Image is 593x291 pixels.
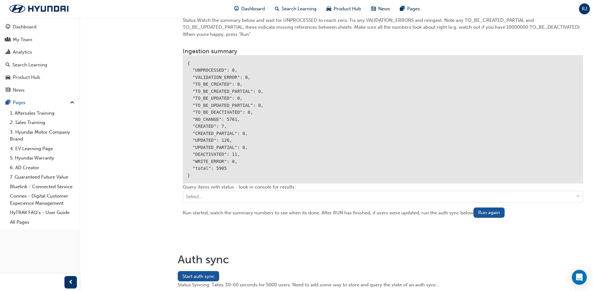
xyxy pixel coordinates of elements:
button: Pages [2,97,77,108]
a: search-iconSearch Learning [270,2,322,15]
a: 1. Aftersales Training [7,108,77,118]
a: 4. EV Learning Page [7,144,77,154]
div: Open Intercom Messenger [572,270,587,285]
span: news-icon [6,88,10,93]
div: Search Learning [12,61,47,69]
span: people-icon [6,37,10,43]
h3: Ingestion summary [183,48,583,55]
span: RJ [582,5,587,12]
div: Pages [13,99,26,106]
button: Start auth sync [178,271,219,281]
a: Search Learning [2,59,77,71]
a: All Pages [7,217,77,227]
div: Product Hub [13,74,40,81]
div: News [13,87,25,94]
img: Trak [3,2,75,15]
a: pages-iconPages [395,2,425,15]
a: 2. Sales Training [7,118,77,127]
span: up-icon [70,99,74,107]
span: Product Hub [334,5,361,12]
a: HyTRAK FAQ's - User Guide [7,208,77,217]
span: news-icon [371,5,376,13]
div: Status: Watch the summary below and wait for UNPROCESSED to reach zero. Fix any VALIDATION_ERRORS... [183,17,583,38]
span: Pages [407,5,420,12]
a: guage-iconDashboard [229,2,270,15]
a: news-iconNews [366,2,395,15]
a: Connex - Digital Customer Experience Management [7,191,77,208]
span: down-icon [576,193,580,201]
a: 3. Hyundai Motor Company Brand [7,127,77,144]
a: 7. Guaranteed Future Value [7,172,77,182]
a: Bluelink - Connected Service [7,182,77,192]
a: Analytics [2,46,77,58]
button: DashboardMy TeamAnalyticsSearch LearningProduct HubNews [2,20,77,97]
a: My Team [2,34,77,45]
div: Run started, watch the summary numbers to see when its done. After RUN has finished, if users wer... [183,208,583,218]
div: Dashboard [13,23,36,31]
div: { "UNPROCESSED": 0, "VALIDATION_ERROR": 0, "TO_BE_CREATED": 0, "TO_BE_CREATED_PARTIAL": 0, "TO_BE... [183,55,583,184]
span: pages-icon [6,100,10,106]
span: guage-icon [234,5,239,13]
span: prev-icon [68,279,73,286]
div: Query items with status - look in console for results: [183,184,583,208]
a: Product Hub [2,72,77,83]
a: car-iconProduct Hub [322,2,366,15]
span: car-icon [6,75,10,80]
span: car-icon [327,5,331,13]
span: chart-icon [6,50,10,55]
div: Select... [186,193,203,200]
span: Search Learning [282,5,317,12]
span: search-icon [275,5,279,13]
h1: Auth sync [178,253,588,266]
button: Run again [473,208,505,218]
a: Dashboard [2,21,77,33]
div: My Team [13,36,32,43]
span: News [378,5,390,12]
button: RJ [579,3,590,14]
a: 6. AD Creator [7,163,77,173]
a: 5. Hyundai Warranty [7,153,77,163]
span: pages-icon [400,5,405,13]
div: Analytics [13,49,32,56]
div: Status: Syncing. Takes 30-60 seconds for 5000 users. Need to add some way to store and query the ... [178,281,588,289]
span: search-icon [6,62,10,68]
a: News [2,84,77,96]
span: Dashboard [241,5,265,12]
span: guage-icon [6,24,10,30]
